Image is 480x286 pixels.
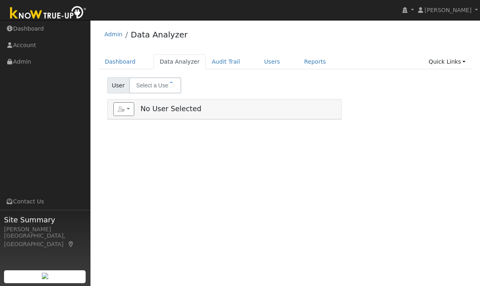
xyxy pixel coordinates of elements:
[107,77,129,93] span: User
[206,54,246,69] a: Audit Trail
[129,77,181,93] input: Select a User
[42,273,48,279] img: retrieve
[4,214,86,225] span: Site Summary
[131,30,187,39] a: Data Analyzer
[105,31,123,37] a: Admin
[425,7,472,13] span: [PERSON_NAME]
[4,225,86,234] div: [PERSON_NAME]
[423,54,472,69] a: Quick Links
[68,241,75,247] a: Map
[298,54,332,69] a: Reports
[99,54,142,69] a: Dashboard
[113,102,336,116] h5: No User Selected
[4,232,86,249] div: [GEOGRAPHIC_DATA], [GEOGRAPHIC_DATA]
[6,4,90,23] img: Know True-Up
[258,54,286,69] a: Users
[154,54,206,69] a: Data Analyzer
